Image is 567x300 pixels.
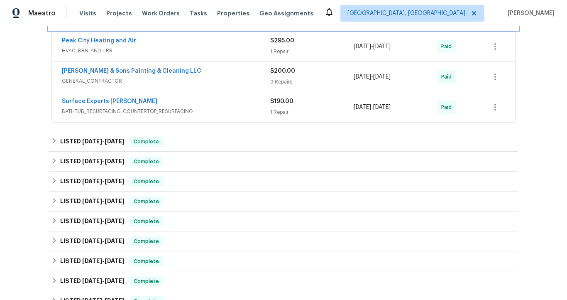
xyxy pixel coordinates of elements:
[354,42,391,51] span: -
[60,157,125,167] h6: LISTED
[60,177,125,187] h6: LISTED
[49,271,518,291] div: LISTED [DATE]-[DATE]Complete
[105,178,125,184] span: [DATE]
[62,47,270,55] span: HVAC, BRN_AND_LRR
[60,216,125,226] h6: LISTED
[130,157,162,166] span: Complete
[354,44,371,49] span: [DATE]
[373,104,391,110] span: [DATE]
[60,197,125,207] h6: LISTED
[270,98,293,104] span: $190.00
[82,218,102,224] span: [DATE]
[259,9,313,17] span: Geo Assignments
[82,198,102,204] span: [DATE]
[62,77,270,85] span: GENERAL_CONTRACTOR
[82,198,125,204] span: -
[190,10,207,16] span: Tasks
[373,44,391,49] span: [DATE]
[270,78,354,86] div: 9 Repairs
[142,9,180,17] span: Work Orders
[60,276,125,286] h6: LISTED
[82,238,102,244] span: [DATE]
[105,158,125,164] span: [DATE]
[49,251,518,271] div: LISTED [DATE]-[DATE]Complete
[105,258,125,264] span: [DATE]
[82,138,102,144] span: [DATE]
[82,158,125,164] span: -
[60,236,125,246] h6: LISTED
[130,237,162,246] span: Complete
[62,68,201,74] a: [PERSON_NAME] & Sons Painting & Cleaning LLC
[130,257,162,266] span: Complete
[28,9,56,17] span: Maestro
[130,138,162,146] span: Complete
[105,198,125,204] span: [DATE]
[504,9,555,17] span: [PERSON_NAME]
[49,152,518,172] div: LISTED [DATE]-[DATE]Complete
[49,172,518,192] div: LISTED [DATE]-[DATE]Complete
[354,103,391,111] span: -
[347,9,465,17] span: [GEOGRAPHIC_DATA], [GEOGRAPHIC_DATA]
[270,38,294,44] span: $295.00
[49,211,518,231] div: LISTED [DATE]-[DATE]Complete
[441,73,455,81] span: Paid
[270,68,295,74] span: $200.00
[373,74,391,80] span: [DATE]
[441,42,455,51] span: Paid
[130,217,162,226] span: Complete
[49,132,518,152] div: LISTED [DATE]-[DATE]Complete
[106,9,132,17] span: Projects
[82,178,125,184] span: -
[217,9,249,17] span: Properties
[82,278,102,284] span: [DATE]
[79,9,96,17] span: Visits
[49,231,518,251] div: LISTED [DATE]-[DATE]Complete
[62,38,136,44] a: Peak City Heating and Air
[354,74,371,80] span: [DATE]
[105,138,125,144] span: [DATE]
[62,98,157,104] a: Surface Experts [PERSON_NAME]
[60,137,125,147] h6: LISTED
[82,278,125,284] span: -
[354,73,391,81] span: -
[354,104,371,110] span: [DATE]
[82,258,102,264] span: [DATE]
[130,277,162,285] span: Complete
[82,138,125,144] span: -
[60,256,125,266] h6: LISTED
[130,197,162,206] span: Complete
[49,192,518,211] div: LISTED [DATE]-[DATE]Complete
[105,238,125,244] span: [DATE]
[105,218,125,224] span: [DATE]
[82,238,125,244] span: -
[270,108,354,116] div: 1 Repair
[82,158,102,164] span: [DATE]
[130,177,162,186] span: Complete
[62,107,270,116] span: BATHTUB_RESURFACING, COUNTERTOP_RESURFACING
[82,258,125,264] span: -
[82,218,125,224] span: -
[105,278,125,284] span: [DATE]
[82,178,102,184] span: [DATE]
[441,103,455,111] span: Paid
[270,47,354,56] div: 1 Repair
